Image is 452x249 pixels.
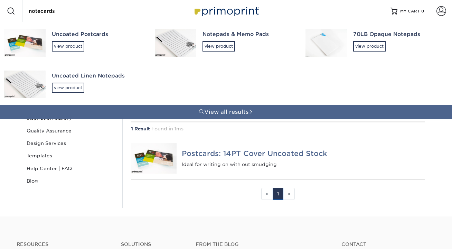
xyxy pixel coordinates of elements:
[151,126,183,131] span: Found in 1ms
[52,41,84,52] div: view product
[24,149,117,162] a: Templates
[203,41,235,52] div: view product
[24,137,117,149] a: Design Services
[24,175,117,187] a: Blog
[17,241,111,247] h4: Resources
[191,3,261,18] img: Primoprint
[121,241,185,247] h4: Solutions
[203,30,293,38] div: Notepads & Memo Pads
[52,72,142,80] div: Uncoated Linen Notepads
[273,188,283,200] a: 1
[24,162,117,175] a: Help Center | FAQ
[131,126,150,131] strong: 1 Result
[151,22,301,64] a: Notepads & Memo Padsview product
[24,124,117,137] a: Quality Assurance
[131,138,425,179] a: Postcards: 14PT Cover Uncoated Stock Postcards: 14PT Cover Uncoated Stock Ideal for writing on wi...
[28,7,95,15] input: SEARCH PRODUCTS.....
[341,241,435,247] a: Contact
[155,29,196,57] img: Notepads & Memo Pads
[196,241,323,247] h4: From the Blog
[52,30,142,38] div: Uncoated Postcards
[353,30,444,38] div: 70LB Opaque Notepads
[301,22,452,64] a: 70LB Opaque Notepadsview product
[52,83,84,93] div: view product
[305,29,347,57] img: 70LB Opaque Notepads
[131,143,177,174] img: Postcards: 14PT Cover Uncoated Stock
[4,29,46,57] img: Uncoated Postcards
[182,160,425,167] p: Ideal for writing on with out smudging
[353,41,386,52] div: view product
[182,149,425,158] h4: Postcards: 14PT Cover Uncoated Stock
[400,8,420,14] span: MY CART
[4,71,46,98] img: Uncoated Linen Notepads
[421,9,424,13] span: 0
